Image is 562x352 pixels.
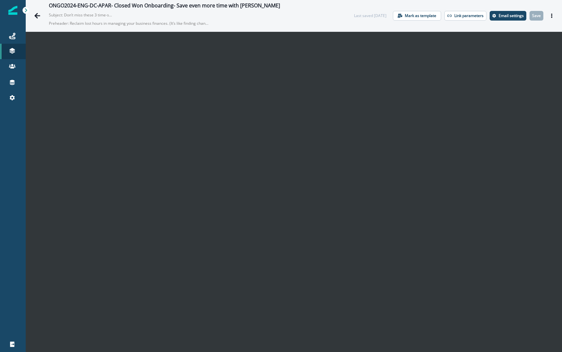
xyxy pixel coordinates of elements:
[532,14,541,18] p: Save
[499,14,524,18] p: Email settings
[49,10,113,18] p: Subject: Don’t miss these 3 time-saving tips
[354,13,386,19] div: Last saved [DATE]
[31,9,44,22] button: Go back
[49,3,280,10] div: ONGO2024-ENG-DC-APAR- Closed Won Onboarding- Save even more time with [PERSON_NAME]
[405,14,436,18] p: Mark as template
[490,11,526,21] button: Settings
[454,14,484,18] p: Link parameters
[8,6,17,15] img: Inflection
[547,11,557,21] button: Actions
[444,11,486,21] button: Link parameters
[49,18,210,29] p: Preheader: Reclaim lost hours in managing your business finances. (It’s like finding change in yo...
[530,11,543,21] button: Save
[393,11,441,21] button: Mark as template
